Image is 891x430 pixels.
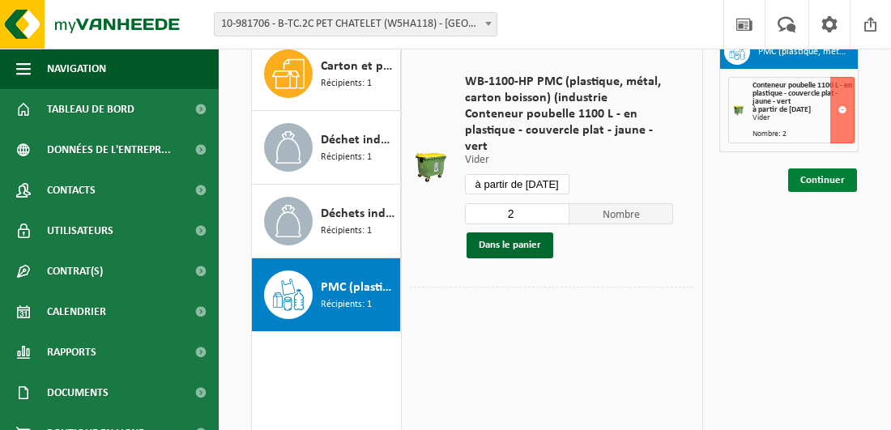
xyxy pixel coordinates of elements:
span: Récipients: 1 [321,150,372,165]
span: Utilisateurs [47,211,113,251]
span: Conteneur poubelle 1100 L - en plastique - couvercle plat - jaune - vert [752,81,852,106]
span: Contacts [47,170,96,211]
div: Vider [752,114,854,122]
span: Récipients: 1 [321,76,372,92]
span: Récipients: 1 [321,224,372,239]
span: Récipients: 1 [321,297,372,313]
span: PMC (plastique, métal, carton boisson) (industriel) [321,278,396,297]
input: Sélectionnez date [465,174,569,194]
span: WB-1100-HP PMC (plastique, métal, carton boisson) (industrie [465,74,674,106]
a: Continuer [788,168,857,192]
button: PMC (plastique, métal, carton boisson) (industriel) Récipients: 1 [252,258,401,331]
span: Nombre [569,203,674,224]
button: Déchet industriel en mélange, ne contient pas de fractions recyclables, combustible après broyage... [252,111,401,185]
span: Calendrier [47,292,106,332]
button: Carton et papier, non-conditionné (industriel) Récipients: 1 [252,37,401,111]
strong: à partir de [DATE] [752,105,811,114]
h3: PMC (plastique, métal, carton boisson) (industriel) [758,39,846,65]
span: 10-981706 - B-TC.2C PET CHATELET (W5HA118) - PONT-DE-LOUP [215,13,497,36]
span: Rapports [47,332,96,373]
span: Déchets industriels banals [321,204,396,224]
span: Documents [47,373,109,413]
span: Tableau de bord [47,89,134,130]
span: Carton et papier, non-conditionné (industriel) [321,57,396,76]
button: Dans le panier [467,232,553,258]
span: Navigation [47,49,106,89]
span: Contrat(s) [47,251,103,292]
button: Déchets industriels banals Récipients: 1 [252,185,401,258]
div: Nombre: 2 [752,130,854,138]
span: Conteneur poubelle 1100 L - en plastique - couvercle plat - jaune - vert [465,106,674,155]
p: Vider [465,155,674,166]
span: Déchet industriel en mélange, ne contient pas de fractions recyclables, combustible après broyage [321,130,396,150]
span: 10-981706 - B-TC.2C PET CHATELET (W5HA118) - PONT-DE-LOUP [214,12,497,36]
span: Données de l'entrepr... [47,130,171,170]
